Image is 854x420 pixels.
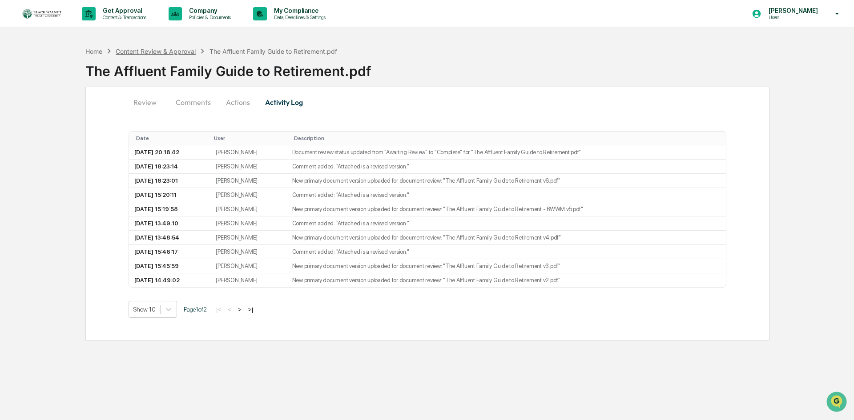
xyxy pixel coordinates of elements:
[213,306,224,313] button: |<
[151,71,162,81] button: Start new chat
[761,7,822,14] p: [PERSON_NAME]
[85,56,854,79] div: The Affluent Family Guide to Retirement.pdf
[138,97,162,108] button: See all
[214,135,283,141] div: Toggle SortBy
[210,174,286,188] td: [PERSON_NAME]
[73,158,110,167] span: Attestations
[40,68,146,77] div: Start new chat
[129,174,210,188] td: [DATE] 18:23:01
[287,245,726,259] td: Comment added: "Attached is a revised version.​"
[89,196,108,203] span: Pylon
[209,48,337,55] div: The Affluent Family Guide to Retirement.pdf
[169,92,218,113] button: Comments
[63,196,108,203] a: Powered byPylon
[136,135,207,141] div: Toggle SortBy
[182,7,235,14] p: Company
[79,121,97,128] span: [DATE]
[267,7,330,14] p: My Compliance
[129,231,210,245] td: [DATE] 13:48:54
[18,158,57,167] span: Preclearance
[40,77,122,84] div: We're available if you need us!
[210,145,286,160] td: [PERSON_NAME]
[287,216,726,231] td: Comment added: "Attached is a revised version.​"
[826,391,850,415] iframe: Open customer support
[287,145,726,160] td: Document review status updated from "Awaiting Review" to "Complete" for "The Affluent Family Guid...
[129,145,210,160] td: [DATE] 20:18:42
[129,160,210,174] td: [DATE] 18:23:14
[129,259,210,273] td: [DATE] 15:45:59
[85,48,102,55] div: Home
[210,245,286,259] td: [PERSON_NAME]
[5,154,61,170] a: 🖐️Preclearance
[258,92,310,113] button: Activity Log
[287,231,726,245] td: New primary document version uploaded for document review: "The Affluent Family Guide to Retireme...
[210,231,286,245] td: [PERSON_NAME]
[210,202,286,216] td: [PERSON_NAME]
[21,8,64,20] img: logo
[9,19,162,33] p: How can we help?
[184,306,207,313] span: Page 1 of 2
[761,14,822,20] p: Users
[287,259,726,273] td: New primary document version uploaded for document review: "The Affluent Family Guide to Retireme...
[287,160,726,174] td: Comment added: "Attached is a revised version.​"
[9,112,23,127] img: Joel Crampton
[287,174,726,188] td: New primary document version uploaded for document review: "The Affluent Family Guide to Retireme...
[61,154,114,170] a: 🗄️Attestations
[18,175,56,184] span: Data Lookup
[96,14,151,20] p: Content & Transactions
[210,216,286,231] td: [PERSON_NAME]
[129,92,726,113] div: secondary tabs example
[210,160,286,174] td: [PERSON_NAME]
[129,202,210,216] td: [DATE] 15:19:58
[210,259,286,273] td: [PERSON_NAME]
[129,245,210,259] td: [DATE] 15:46:17
[235,306,244,313] button: >
[9,68,25,84] img: 1746055101610-c473b297-6a78-478c-a979-82029cc54cd1
[287,188,726,202] td: Comment added: "Attached is a revised version.​"
[5,171,60,187] a: 🔎Data Lookup
[218,92,258,113] button: Actions
[64,159,72,166] div: 🗄️
[182,14,235,20] p: Policies & Documents
[210,273,286,287] td: [PERSON_NAME]
[9,176,16,183] div: 🔎
[129,188,210,202] td: [DATE] 15:20:11
[9,99,60,106] div: Past conversations
[210,188,286,202] td: [PERSON_NAME]
[294,135,722,141] div: Toggle SortBy
[267,14,330,20] p: Data, Deadlines & Settings
[9,159,16,166] div: 🖐️
[116,48,196,55] div: Content Review & Approval
[129,92,169,113] button: Review
[129,273,210,287] td: [DATE] 14:49:02
[96,7,151,14] p: Get Approval
[129,216,210,231] td: [DATE] 13:49:10
[246,306,256,313] button: >|
[19,68,35,84] img: 8933085812038_c878075ebb4cc5468115_72.jpg
[287,273,726,287] td: New primary document version uploaded for document review: "The Affluent Family Guide to Retireme...
[74,121,77,128] span: •
[287,202,726,216] td: New primary document version uploaded for document review: "The Affluent Family Guide to Retireme...
[28,121,72,128] span: [PERSON_NAME]
[225,306,234,313] button: <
